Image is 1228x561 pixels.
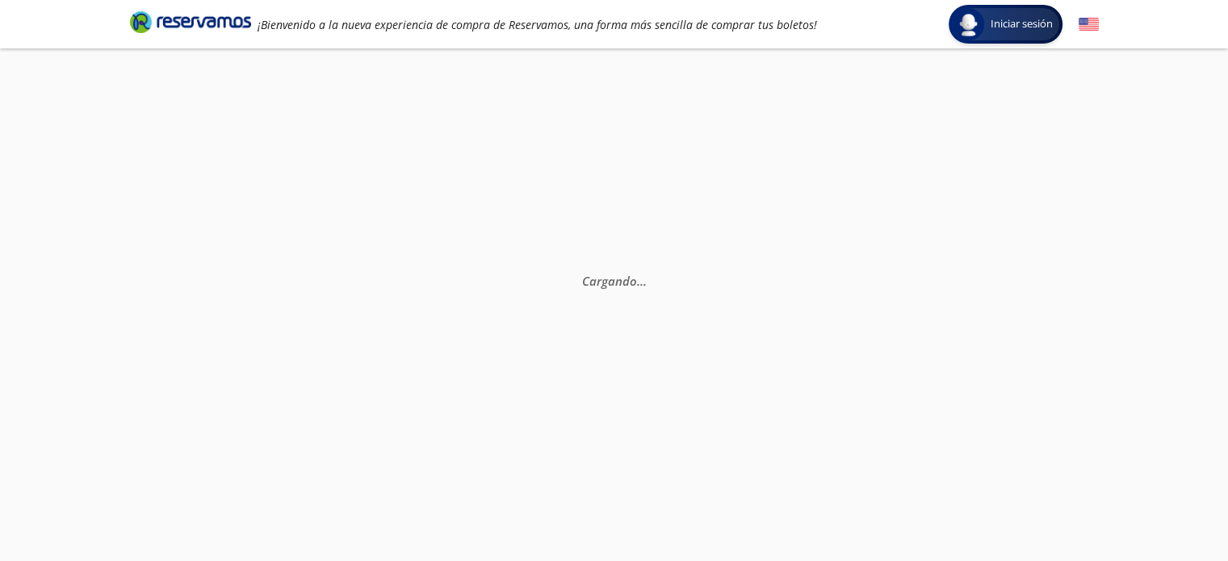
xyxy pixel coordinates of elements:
[1079,15,1099,35] button: English
[581,272,646,288] em: Cargando
[258,17,817,32] em: ¡Bienvenido a la nueva experiencia de compra de Reservamos, una forma más sencilla de comprar tus...
[130,10,251,39] a: Brand Logo
[636,272,639,288] span: .
[639,272,643,288] span: .
[643,272,646,288] span: .
[130,10,251,34] i: Brand Logo
[984,16,1059,32] span: Iniciar sesión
